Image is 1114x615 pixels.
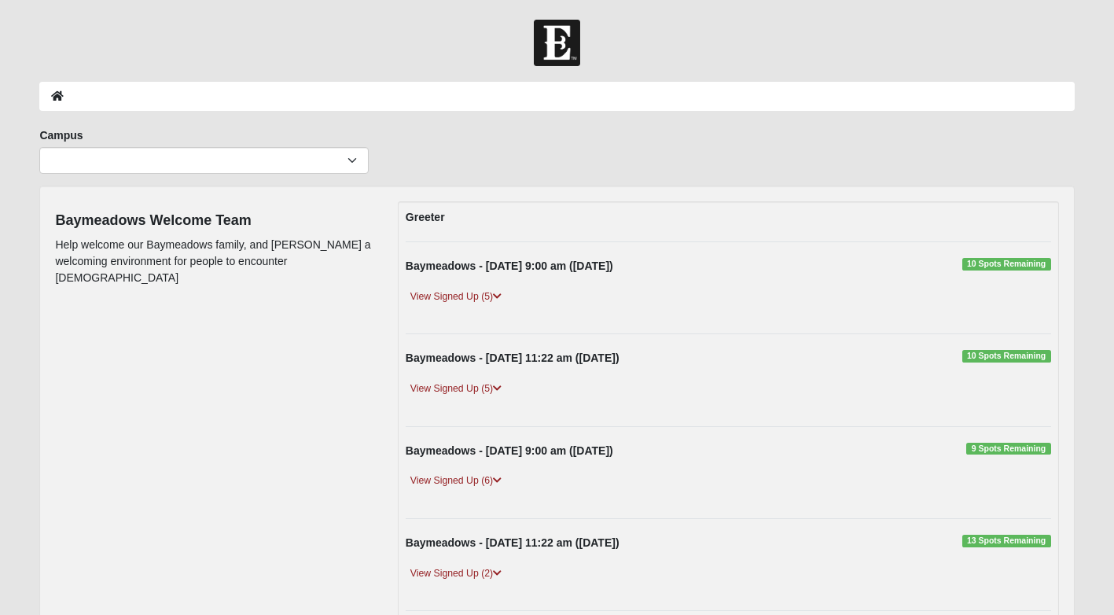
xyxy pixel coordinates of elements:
[55,237,373,286] p: Help welcome our Baymeadows family, and [PERSON_NAME] a welcoming environment for people to encou...
[406,565,506,582] a: View Signed Up (2)
[406,260,613,272] strong: Baymeadows - [DATE] 9:00 am ([DATE])
[406,473,506,489] a: View Signed Up (6)
[966,443,1050,455] span: 9 Spots Remaining
[406,352,620,364] strong: Baymeadows - [DATE] 11:22 am ([DATE])
[406,211,445,223] strong: Greeter
[962,350,1051,363] span: 10 Spots Remaining
[406,444,613,457] strong: Baymeadows - [DATE] 9:00 am ([DATE])
[55,212,373,230] h4: Baymeadows Welcome Team
[962,258,1051,271] span: 10 Spots Remaining
[406,381,506,397] a: View Signed Up (5)
[534,20,580,66] img: Church of Eleven22 Logo
[962,535,1051,547] span: 13 Spots Remaining
[406,536,620,549] strong: Baymeadows - [DATE] 11:22 am ([DATE])
[39,127,83,143] label: Campus
[406,289,506,305] a: View Signed Up (5)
